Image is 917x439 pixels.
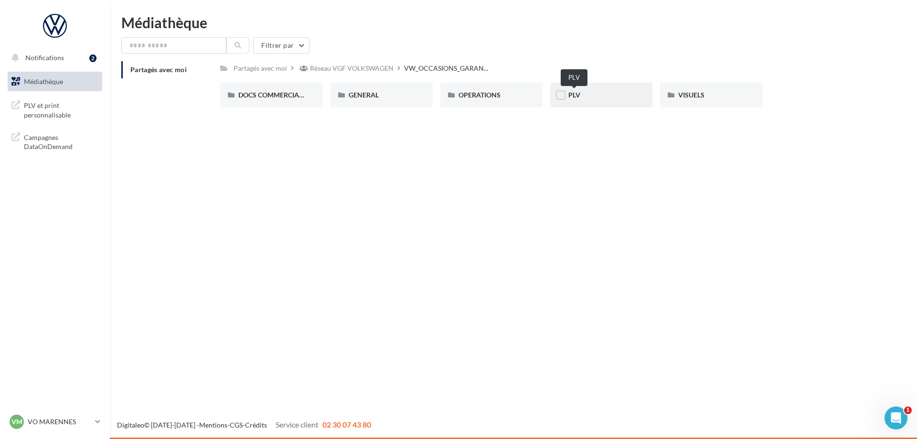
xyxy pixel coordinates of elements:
a: Mentions [199,421,227,429]
span: OPERATIONS [458,91,501,99]
span: Notifications [25,54,64,62]
iframe: Intercom live chat [885,407,907,429]
div: Réseau VGF VOLKSWAGEN [310,64,394,73]
span: GENERAL [349,91,379,99]
a: Campagnes DataOnDemand [6,127,104,155]
a: Digitaleo [117,421,144,429]
a: Médiathèque [6,72,104,92]
span: PLV [568,91,580,99]
span: Service client [276,420,319,429]
span: Médiathèque [24,77,63,86]
div: Médiathèque [121,15,906,30]
p: VO MARENNES [28,417,91,427]
a: Crédits [245,421,267,429]
div: PLV [561,69,587,86]
span: PLV et print personnalisable [24,99,98,119]
span: © [DATE]-[DATE] - - - [117,421,371,429]
span: 02 30 07 43 80 [322,420,371,429]
button: Notifications 2 [6,48,100,68]
span: VW_OCCASIONS_GARAN... [404,64,488,73]
span: VISUELS [678,91,704,99]
span: VM [11,417,22,427]
div: Partagés avec moi [234,64,287,73]
div: 2 [89,54,96,62]
span: 1 [904,407,912,414]
a: VM VO MARENNES [8,413,102,431]
span: DOCS COMMERCIAUX [238,91,309,99]
span: Partagés avec moi [130,65,187,74]
span: Campagnes DataOnDemand [24,131,98,151]
a: CGS [230,421,243,429]
button: Filtrer par [253,37,309,54]
a: PLV et print personnalisable [6,95,104,123]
